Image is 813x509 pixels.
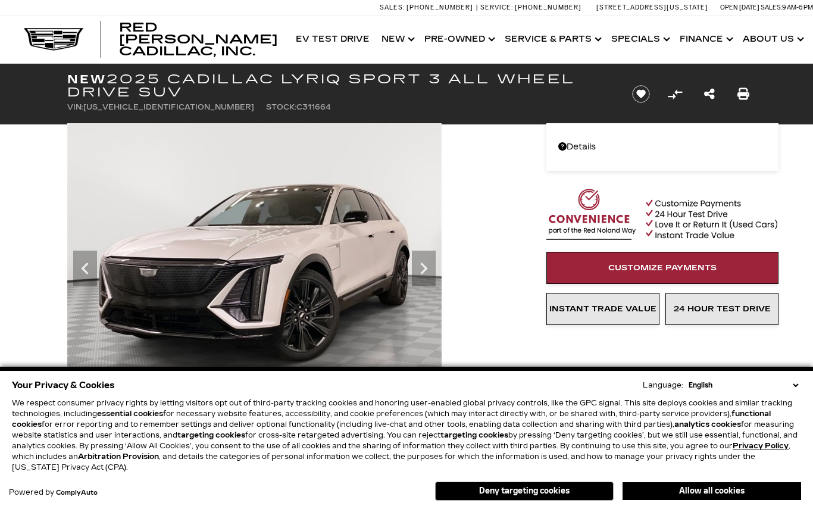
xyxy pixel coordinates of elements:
[546,252,778,284] a: Customize Payments
[12,398,801,473] p: We respect consumer privacy rights by letting visitors opt out of third-party tracking cookies an...
[380,4,476,11] a: Sales: [PHONE_NUMBER]
[67,73,612,99] h1: 2025 Cadillac LYRIQ Sport 3 All Wheel Drive SUV
[686,380,801,391] select: Language Select
[119,21,278,57] a: Red [PERSON_NAME] Cadillac, Inc.
[623,482,801,500] button: Allow all cookies
[476,4,584,11] a: Service: [PHONE_NUMBER]
[9,489,98,496] div: Powered by
[515,4,581,11] span: [PHONE_NUMBER]
[78,452,159,461] strong: Arbitration Provision
[480,4,513,11] span: Service:
[546,293,659,325] a: Instant Trade Value
[608,263,717,273] span: Customize Payments
[435,482,614,501] button: Deny targeting cookies
[666,85,684,103] button: Compare vehicle
[643,382,683,389] div: Language:
[665,293,778,325] a: 24 Hour Test Drive
[605,15,674,63] a: Specials
[558,139,767,155] a: Details
[380,4,405,11] span: Sales:
[674,420,741,429] strong: analytics cookies
[499,15,605,63] a: Service & Parts
[440,431,508,439] strong: targeting cookies
[24,28,83,51] img: Cadillac Dark Logo with Cadillac White Text
[704,86,715,102] a: Share this New 2025 Cadillac LYRIQ Sport 3 All Wheel Drive SUV
[376,15,418,63] a: New
[56,489,98,496] a: ComplyAuto
[720,4,759,11] span: Open [DATE]
[177,431,245,439] strong: targeting cookies
[761,4,782,11] span: Sales:
[67,72,107,86] strong: New
[596,4,708,11] a: [STREET_ADDRESS][US_STATE]
[628,85,654,104] button: Save vehicle
[12,377,115,394] span: Your Privacy & Cookies
[418,15,499,63] a: Pre-Owned
[266,103,296,111] span: Stock:
[290,15,376,63] a: EV Test Drive
[674,15,737,63] a: Finance
[296,103,331,111] span: C311664
[67,123,442,404] img: New 2025 Crystal White Tricoat Cadillac Sport 3 image 1
[737,15,808,63] a: About Us
[674,304,771,314] span: 24 Hour Test Drive
[83,103,254,111] span: [US_VEHICLE_IDENTIFICATION_NUMBER]
[782,4,813,11] span: 9 AM-6 PM
[737,86,749,102] a: Print this New 2025 Cadillac LYRIQ Sport 3 All Wheel Drive SUV
[119,20,278,58] span: Red [PERSON_NAME] Cadillac, Inc.
[733,442,789,450] a: Privacy Policy
[97,410,163,418] strong: essential cookies
[406,4,473,11] span: [PHONE_NUMBER]
[67,103,83,111] span: VIN:
[549,304,656,314] span: Instant Trade Value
